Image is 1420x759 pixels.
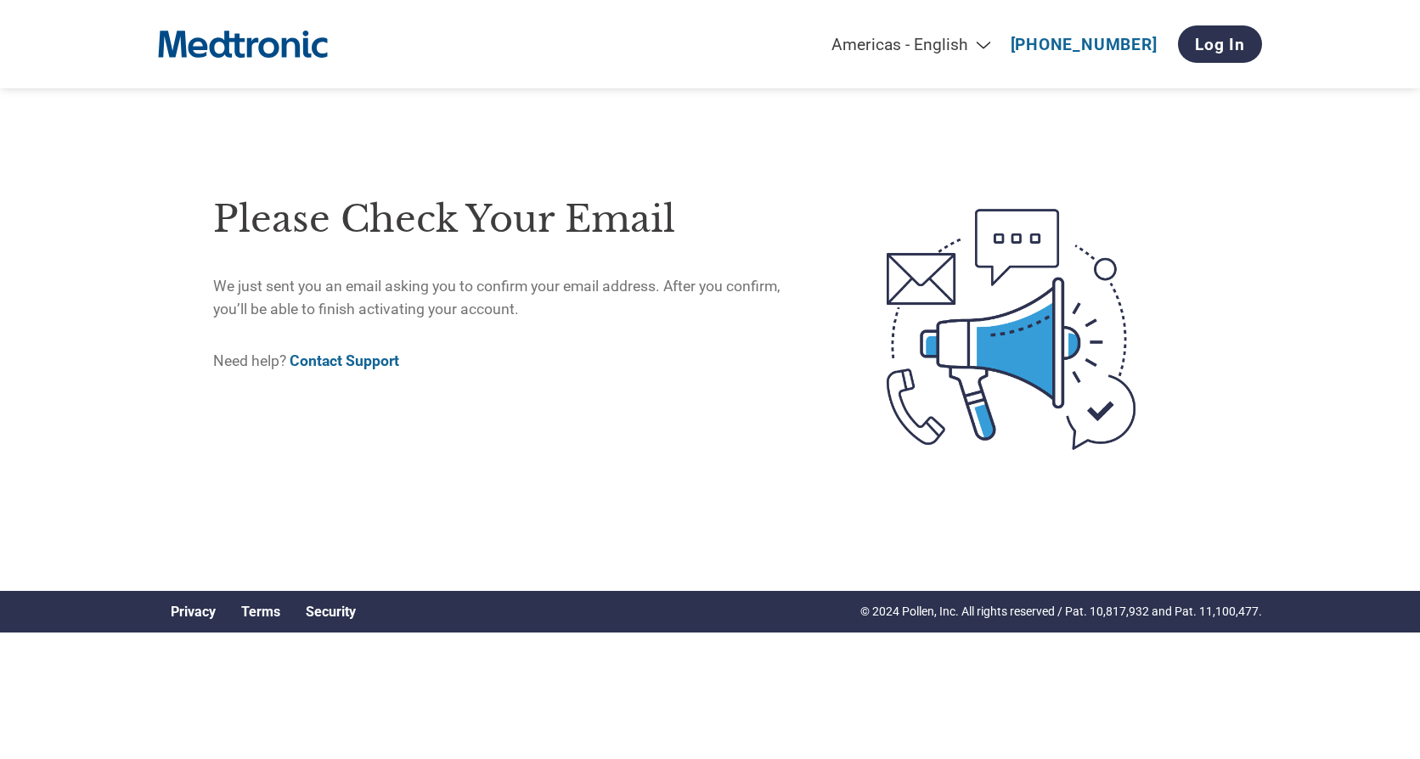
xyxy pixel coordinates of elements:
a: Terms [241,604,280,620]
a: Privacy [171,604,216,620]
p: We just sent you an email asking you to confirm your email address. After you confirm, you’ll be ... [213,275,815,320]
h1: Please check your email [213,192,815,247]
img: open-email [815,178,1207,481]
p: Need help? [213,350,815,372]
a: [PHONE_NUMBER] [1011,35,1158,54]
img: Medtronic [158,21,328,68]
a: Contact Support [290,352,399,369]
p: © 2024 Pollen, Inc. All rights reserved / Pat. 10,817,932 and Pat. 11,100,477. [860,603,1262,621]
a: Security [306,604,356,620]
a: Log In [1178,25,1262,63]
